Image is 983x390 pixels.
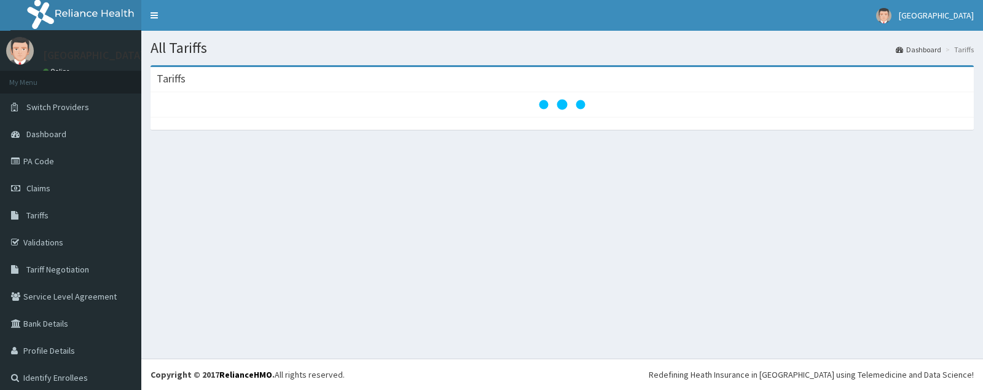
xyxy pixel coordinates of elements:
[43,50,144,61] p: [GEOGRAPHIC_DATA]
[141,359,983,390] footer: All rights reserved.
[26,183,50,194] span: Claims
[538,80,587,129] svg: audio-loading
[26,264,89,275] span: Tariff Negotiation
[876,8,891,23] img: User Image
[899,10,974,21] span: [GEOGRAPHIC_DATA]
[942,44,974,55] li: Tariffs
[896,44,941,55] a: Dashboard
[26,210,49,221] span: Tariffs
[6,37,34,65] img: User Image
[151,40,974,56] h1: All Tariffs
[151,369,275,380] strong: Copyright © 2017 .
[26,101,89,113] span: Switch Providers
[219,369,272,380] a: RelianceHMO
[649,368,974,381] div: Redefining Heath Insurance in [GEOGRAPHIC_DATA] using Telemedicine and Data Science!
[26,129,66,140] span: Dashboard
[157,73,186,84] h3: Tariffs
[43,67,72,76] a: Online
